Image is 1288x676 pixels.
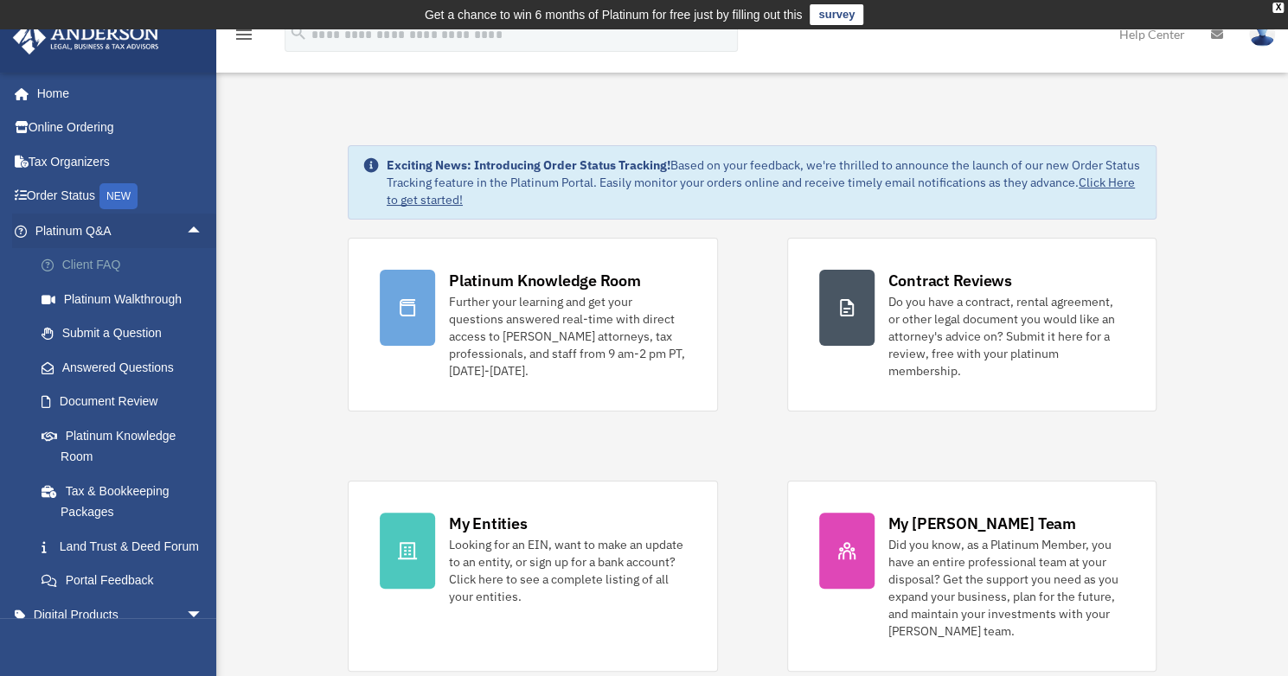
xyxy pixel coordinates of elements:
a: survey [810,4,863,25]
a: My [PERSON_NAME] Team Did you know, as a Platinum Member, you have an entire professional team at... [787,481,1157,672]
a: Client FAQ [24,248,229,283]
a: Order StatusNEW [12,179,229,214]
strong: Exciting News: Introducing Order Status Tracking! [387,157,670,173]
div: close [1272,3,1284,13]
a: Tax Organizers [12,144,229,179]
div: Do you have a contract, rental agreement, or other legal document you would like an attorney's ad... [888,293,1125,379]
div: Platinum Knowledge Room [449,270,641,291]
i: search [289,23,308,42]
a: Land Trust & Deed Forum [24,529,229,564]
a: menu [234,30,254,45]
div: Based on your feedback, we're thrilled to announce the launch of our new Order Status Tracking fe... [387,156,1142,208]
a: Online Ordering [12,111,229,145]
div: Further your learning and get your questions answered real-time with direct access to [PERSON_NAM... [449,293,686,379]
img: User Pic [1249,22,1275,47]
div: Looking for an EIN, want to make an update to an entity, or sign up for a bank account? Click her... [449,536,686,605]
a: Home [12,76,221,111]
a: Contract Reviews Do you have a contract, rental agreement, or other legal document you would like... [787,238,1157,411]
div: Get a chance to win 6 months of Platinum for free just by filling out this [425,4,803,25]
span: arrow_drop_down [186,597,221,633]
div: NEW [99,183,138,209]
a: Platinum Knowledge Room [24,418,229,474]
i: menu [234,24,254,45]
span: arrow_drop_up [186,214,221,249]
div: Did you know, as a Platinum Member, you have an entire professional team at your disposal? Get th... [888,536,1125,640]
a: Tax & Bookkeeping Packages [24,474,229,529]
a: Digital Productsarrow_drop_down [12,597,229,632]
a: Platinum Knowledge Room Further your learning and get your questions answered real-time with dire... [348,238,718,411]
a: Portal Feedback [24,564,229,598]
a: Submit a Question [24,316,229,351]
a: Platinum Walkthrough [24,282,229,316]
a: My Entities Looking for an EIN, want to make an update to an entity, or sign up for a bank accoun... [348,481,718,672]
a: Answered Questions [24,350,229,385]
a: Click Here to get started! [387,175,1135,207]
div: My [PERSON_NAME] Team [888,513,1076,534]
div: Contract Reviews [888,270,1012,291]
a: Document Review [24,385,229,419]
img: Anderson Advisors Platinum Portal [8,21,164,54]
a: Platinum Q&Aarrow_drop_up [12,214,229,248]
div: My Entities [449,513,527,534]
